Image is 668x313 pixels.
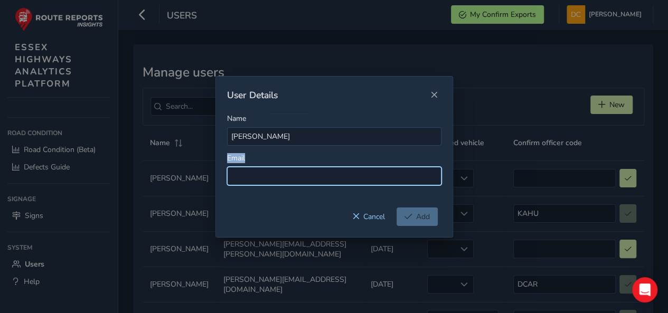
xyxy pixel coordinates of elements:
[344,207,393,226] button: Cancel
[227,89,427,101] div: User Details
[227,153,245,163] label: Email
[427,88,441,102] button: Close
[363,212,385,222] span: Cancel
[227,113,246,124] label: Name
[632,277,657,302] div: Open Intercom Messenger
